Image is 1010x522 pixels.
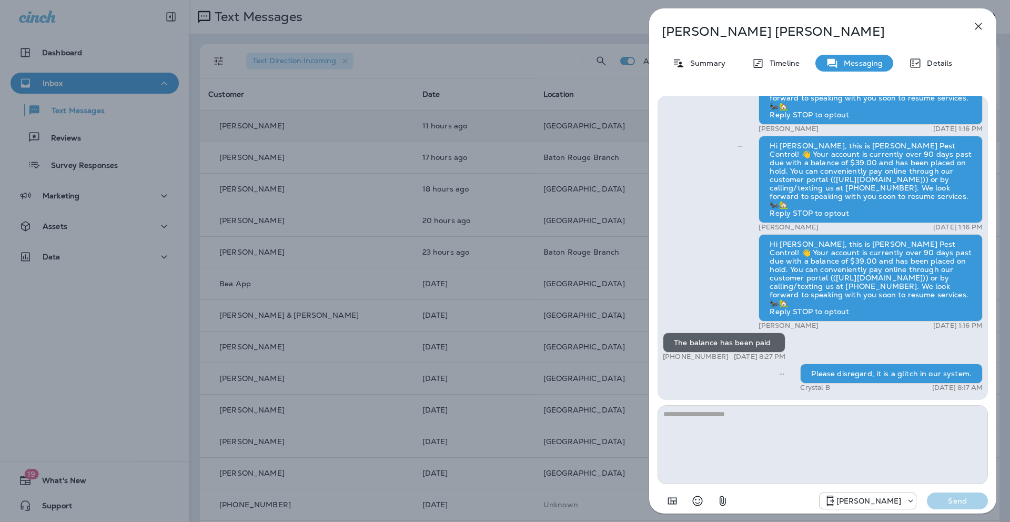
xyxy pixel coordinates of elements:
button: Select an emoji [687,490,708,511]
p: [DATE] 8:17 AM [932,384,983,392]
p: Timeline [764,59,800,67]
p: [PERSON_NAME] [759,322,819,330]
p: Details [922,59,952,67]
p: Crystal B [800,384,830,392]
p: [PHONE_NUMBER] [663,353,729,361]
p: [PERSON_NAME] [836,497,902,505]
p: [PERSON_NAME] [PERSON_NAME] [662,24,949,39]
p: [DATE] 1:16 PM [933,223,983,232]
span: Sent [779,368,784,378]
div: Please disregard, it is a glitch in our system. [800,364,983,384]
span: Sent [738,140,743,150]
div: Hi [PERSON_NAME], this is [PERSON_NAME] Pest Control! 👋 Your account is currently over 90 days pa... [759,136,983,223]
div: +1 (504) 576-9603 [820,495,916,507]
div: The balance has been paid [663,333,785,353]
p: [PERSON_NAME] [759,125,819,133]
p: Messaging [839,59,883,67]
p: [DATE] 1:16 PM [933,125,983,133]
button: Add in a premade template [662,490,683,511]
p: [DATE] 8:27 PM [734,353,785,361]
p: Summary [685,59,725,67]
p: [PERSON_NAME] [759,223,819,232]
div: Hi [PERSON_NAME], this is [PERSON_NAME] Pest Control! 👋 Your account is currently over 90 days pa... [759,234,983,322]
p: [DATE] 1:16 PM [933,322,983,330]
